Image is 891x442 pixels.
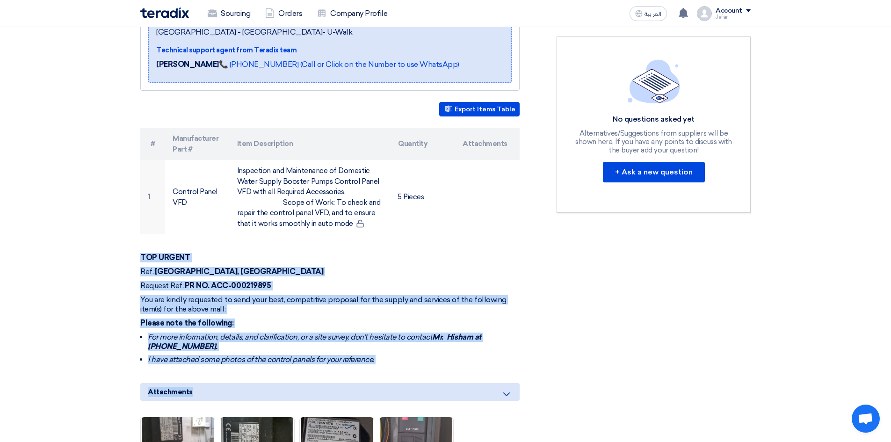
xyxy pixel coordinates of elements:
th: Attachments [455,128,520,160]
th: Manufacturer Part # [165,128,230,160]
td: Inspection and Maintenance of Domestic Water Supply Booster Pumps Control Panel VFD with all Requ... [230,160,391,234]
a: Orders [258,3,310,24]
strong: PR NO. ACC-000219895 [185,281,271,290]
img: profile_test.png [697,6,712,21]
a: 📞 [PHONE_NUMBER] (Call or Click on the Number to use WhatsApp) [219,60,459,69]
i: I have attached some photos of the control panels for your reference. [148,355,374,364]
div: No questions asked yet [574,115,733,124]
th: Quantity [391,128,455,160]
td: 1 [140,160,165,234]
td: Control Panel VFD [165,160,230,234]
span: العربية [645,11,661,17]
div: Technical support agent from Teradix team [156,45,504,55]
span: Attachments [148,387,193,397]
button: العربية [630,6,667,21]
strong: TOP URGENT [140,253,190,262]
strong: Please note the following: [140,319,234,327]
i: For more information, details, and clarification, or a site survey, don't hesitate to contact [148,333,481,351]
div: Account [716,7,742,15]
strong: [GEOGRAPHIC_DATA], [GEOGRAPHIC_DATA] [155,267,324,276]
button: + Ask a new question [603,162,705,182]
strong: [PERSON_NAME] [156,60,219,69]
th: # [140,128,165,160]
p: Ref.: [140,267,520,276]
div: Open chat [852,405,880,433]
strong: Mr. Hisham at [PHONE_NUMBER]. [148,333,481,351]
div: Jafar [716,14,751,20]
div: Alternatives/Suggestions from suppliers will be shown here, If you have any points to discuss wit... [574,129,733,154]
img: empty_state_list.svg [628,59,680,103]
th: Item Description [230,128,391,160]
a: Sourcing [200,3,258,24]
td: 5 Pieces [391,160,455,234]
p: You are kindly requested to send your best, competitive proposal for the supply and services of t... [140,295,520,314]
img: Teradix logo [140,7,189,18]
a: Company Profile [310,3,395,24]
p: Request Ref.: [140,281,520,290]
button: Export Items Table [439,102,520,116]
